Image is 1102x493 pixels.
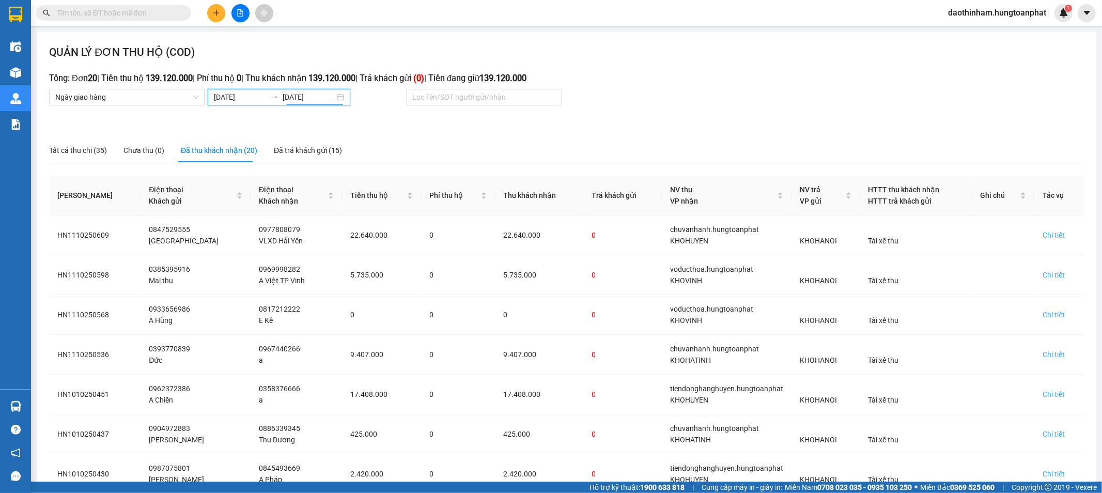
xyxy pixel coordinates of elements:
div: 22.640.000 [350,229,413,241]
span: 0962372386 [149,384,190,393]
span: voducthoa.hungtoanphat [670,305,753,313]
span: question-circle [11,425,21,435]
td: HN1110250568 [49,295,141,335]
strong: 0708 023 035 - 0935 103 250 [817,483,912,491]
span: Tài xế thu [868,436,898,444]
span: Tài xế thu [868,237,898,245]
span: Tài xế thu [868,276,898,285]
div: 17.408.000 [503,389,575,400]
strong: 0369 525 060 [950,483,995,491]
span: a [259,356,263,364]
img: solution-icon [10,119,21,130]
span: file-add [237,9,244,17]
input: Ngày bắt đầu [214,91,266,103]
b: 139.120.000 [479,73,526,83]
span: KHOVINH [670,276,702,285]
span: 0977808079 [259,225,300,234]
span: 0845493669 [259,464,300,472]
img: icon-new-feature [1059,8,1068,18]
button: caret-down [1078,4,1096,22]
span: message [11,471,21,481]
div: 0 [592,468,654,480]
img: warehouse-icon [10,41,21,52]
span: tiendonghanghuyen.hungtoanphat [670,384,783,393]
h2: QUẢN LÝ ĐƠN THU HỘ (COD) [49,44,195,61]
span: Tài xế thu [868,396,898,404]
div: 2.420.000 [350,468,413,480]
span: NV thu [670,186,692,194]
td: HN1010250437 [49,414,141,454]
div: Đã trả khách gửi (15) [274,145,342,156]
span: Điện thoại [149,186,183,194]
span: Cung cấp máy in - giấy in: [702,482,782,493]
div: Chi tiết đơn hàng [1043,349,1065,360]
span: 0 [429,311,433,319]
th: [PERSON_NAME] [49,176,141,215]
div: 0 [592,309,654,320]
span: daothinham.hungtoanphat [940,6,1054,19]
span: 0847529555 [149,225,190,234]
span: 0886339345 [259,424,300,433]
div: Đã thu khách nhận (20) [181,145,257,156]
span: 0393770839 [149,345,190,353]
span: 0 [429,231,433,239]
span: chuvanhanh.hungtoanphat [670,345,759,353]
span: Tài xế thu [868,356,898,364]
div: Chi tiết đơn hàng [1043,269,1065,281]
span: swap-right [270,93,278,101]
span: A Chiến [149,396,173,404]
span: 0933656986 [149,305,190,313]
span: KHOHANOI [800,356,837,364]
button: plus [207,4,225,22]
input: Tìm tên, số ĐT hoặc mã đơn [57,7,179,19]
span: Tiền thu hộ [350,190,405,201]
div: 9.407.000 [503,349,575,360]
span: KHOHATINH [670,436,711,444]
span: [GEOGRAPHIC_DATA] [149,237,219,245]
div: Chưa thu (0) [123,145,164,156]
span: KHOHATINH [670,356,711,364]
div: 0 [592,389,654,400]
h3: Tổng: Đơn | Tiền thu hộ | Phí thu hộ | Thu khách nhận | Trả khách gửi | Tiền đang giữ [49,72,1084,85]
span: Tài xế thu [868,316,898,325]
span: Mai thu [149,276,173,285]
input: Ngày kết thúc [283,91,335,103]
span: Miền Bắc [920,482,995,493]
span: aim [260,9,268,17]
span: KHOHANOI [800,436,837,444]
span: Miền Nam [785,482,912,493]
span: voducthoa.hungtoanphat [670,265,753,273]
span: search [43,9,50,17]
span: VLXD Hải Yến [259,237,303,245]
span: Ngày giao hàng [55,89,198,105]
span: 0967440266 [259,345,300,353]
div: 17.408.000 [350,389,413,400]
div: 0 [592,428,654,440]
span: NV trả [800,186,820,194]
span: 0 [429,470,433,478]
span: HTTT thu khách nhận [868,186,939,194]
span: Hỗ trợ kỹ thuật: [589,482,685,493]
td: HN1110250598 [49,255,141,295]
span: Khách gửi [149,197,182,205]
span: [PERSON_NAME] [149,475,204,484]
span: 0 [429,271,433,279]
div: Chi tiết đơn hàng [1043,389,1065,400]
span: 0 [429,350,433,359]
img: logo-vxr [9,7,22,22]
sup: 1 [1065,5,1072,12]
div: Chi tiết đơn hàng [1043,309,1065,320]
span: 0 [429,390,433,398]
span: | [692,482,694,493]
span: chuvanhanh.hungtoanphat [670,424,759,433]
img: warehouse-icon [10,93,21,104]
span: KHOHANOI [800,276,837,285]
div: 0 [350,309,413,320]
span: HTTT trả khách gửi [868,197,932,205]
span: VP nhận [670,197,698,205]
span: chuvanhanh.hungtoanphat [670,225,759,234]
span: A Việt TP Vinh [259,276,305,285]
div: 22.640.000 [503,229,575,241]
span: ⚪️ [914,485,918,489]
div: 425.000 [350,428,413,440]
